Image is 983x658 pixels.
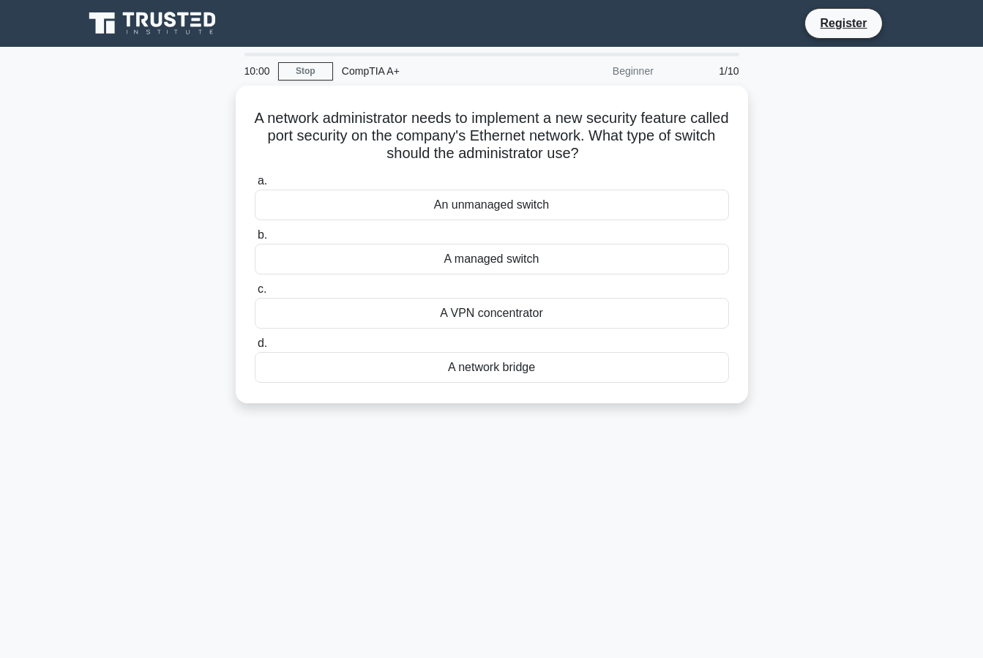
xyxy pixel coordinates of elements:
div: 10:00 [236,56,278,86]
div: CompTIA A+ [333,56,534,86]
span: b. [258,228,267,241]
div: 1/10 [662,56,748,86]
span: a. [258,174,267,187]
div: A network bridge [255,352,729,383]
h5: A network administrator needs to implement a new security feature called port security on the com... [253,109,730,163]
div: A VPN concentrator [255,298,729,329]
span: c. [258,283,266,295]
div: An unmanaged switch [255,190,729,220]
div: A managed switch [255,244,729,274]
div: Beginner [534,56,662,86]
a: Register [811,14,875,32]
span: d. [258,337,267,349]
a: Stop [278,62,333,81]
